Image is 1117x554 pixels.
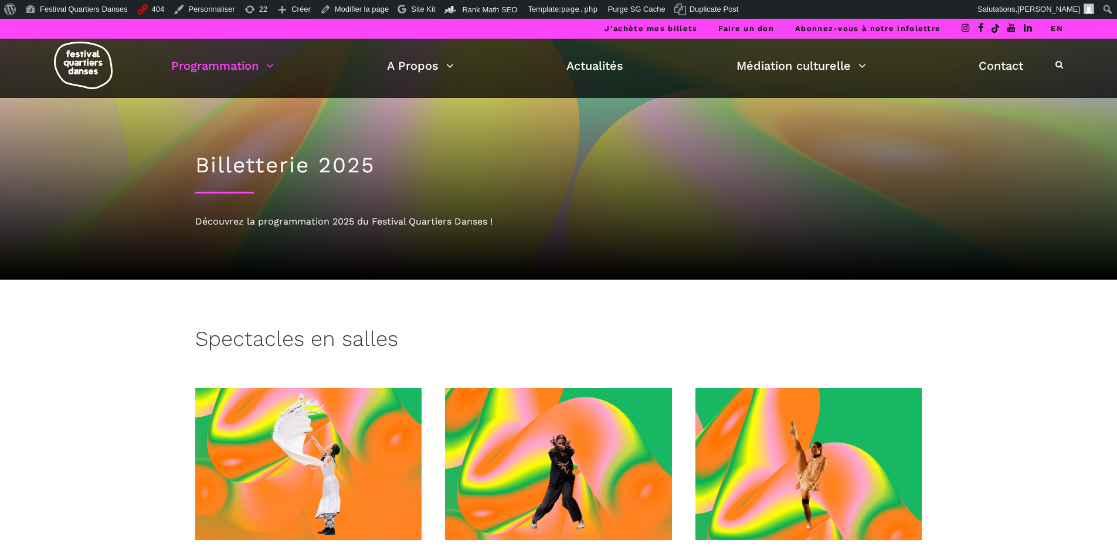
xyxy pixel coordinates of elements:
a: EN [1051,24,1063,33]
a: Programmation [171,56,274,76]
span: Rank Math SEO [462,5,517,14]
h3: Spectacles en salles [195,327,398,356]
a: J’achète mes billets [605,24,697,33]
a: Actualités [566,56,623,76]
img: logo-fqd-med [54,42,113,89]
span: [PERSON_NAME] [1017,5,1080,13]
h1: Billetterie 2025 [195,152,922,178]
span: Site Kit [411,5,435,13]
a: Médiation culturelle [736,56,866,76]
div: Découvrez la programmation 2025 du Festival Quartiers Danses ! [195,214,922,229]
a: Contact [979,56,1023,76]
span: page.php [561,5,598,13]
a: Faire un don [718,24,774,33]
a: A Propos [387,56,454,76]
a: Abonnez-vous à notre infolettre [795,24,941,33]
